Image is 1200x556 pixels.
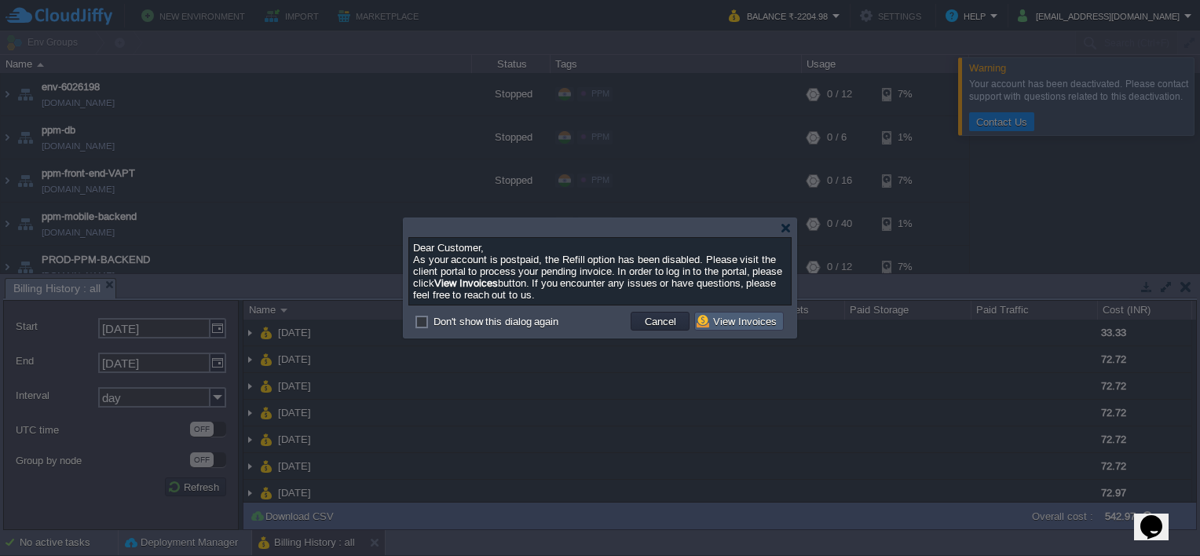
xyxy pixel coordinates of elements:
[640,314,681,328] button: Cancel
[1134,493,1184,540] iframe: chat widget
[434,277,498,289] b: View Invoices
[434,316,558,327] label: Don't show this dialog again
[413,242,787,301] div: As your account is postpaid, the Refill option has been disabled. Please visit the client portal ...
[697,314,781,328] button: View Invoices
[413,242,787,254] p: Dear Customer,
